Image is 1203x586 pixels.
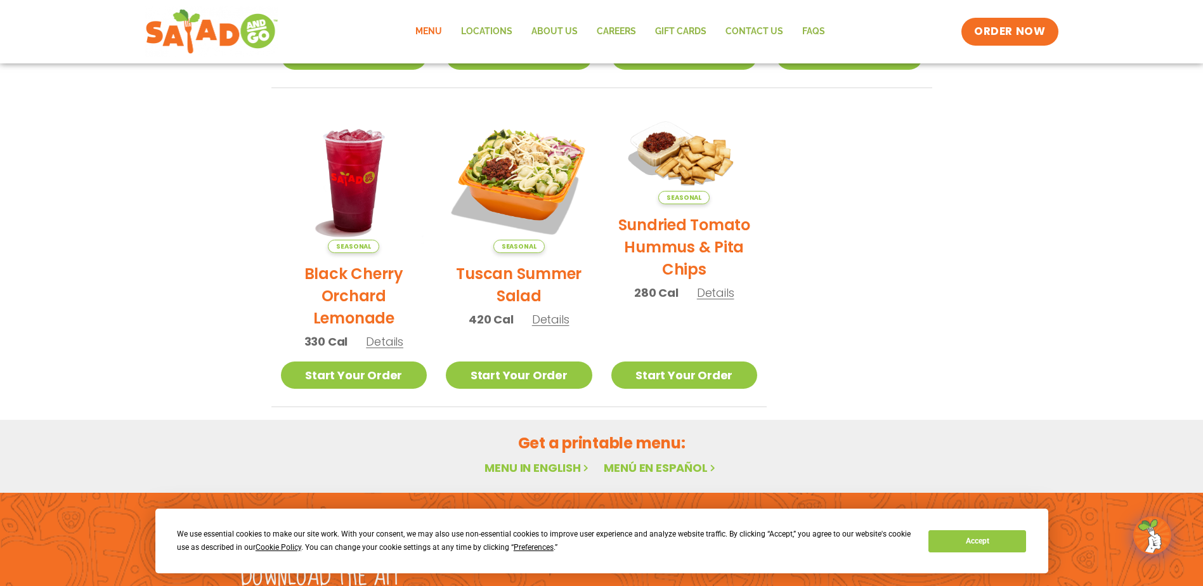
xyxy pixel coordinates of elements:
[974,24,1045,39] span: ORDER NOW
[604,460,718,476] a: Menú en español
[634,284,679,301] span: 280 Cal
[446,361,592,389] a: Start Your Order
[145,6,279,57] img: new-SAG-logo-768×292
[716,17,793,46] a: Contact Us
[328,240,379,253] span: Seasonal
[446,263,592,307] h2: Tuscan Summer Salad
[406,17,452,46] a: Menu
[697,285,734,301] span: Details
[611,214,758,280] h2: Sundried Tomato Hummus & Pita Chips
[452,17,522,46] a: Locations
[281,361,427,389] a: Start Your Order
[177,528,913,554] div: We use essential cookies to make our site work. With your consent, we may also use non-essential ...
[446,107,592,254] img: Product photo for Tuscan Summer Salad
[493,240,545,253] span: Seasonal
[961,18,1058,46] a: ORDER NOW
[256,543,301,552] span: Cookie Policy
[793,17,835,46] a: FAQs
[469,311,514,328] span: 420 Cal
[304,333,348,350] span: 330 Cal
[406,17,835,46] nav: Menu
[611,361,758,389] a: Start Your Order
[281,107,427,254] img: Product photo for Black Cherry Orchard Lemonade
[646,17,716,46] a: GIFT CARDS
[532,311,569,327] span: Details
[587,17,646,46] a: Careers
[611,107,758,205] img: Product photo for Sundried Tomato Hummus & Pita Chips
[281,263,427,329] h2: Black Cherry Orchard Lemonade
[658,191,710,204] span: Seasonal
[271,432,932,454] h2: Get a printable menu:
[514,543,554,552] span: Preferences
[522,17,587,46] a: About Us
[928,530,1026,552] button: Accept
[155,509,1048,573] div: Cookie Consent Prompt
[366,334,403,349] span: Details
[484,460,591,476] a: Menu in English
[1135,518,1170,553] img: wpChatIcon
[240,507,486,538] h2: Order online [DATE]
